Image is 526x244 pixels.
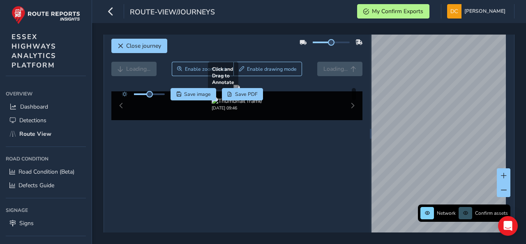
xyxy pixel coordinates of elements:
[6,216,86,230] a: Signs
[6,88,86,100] div: Overview
[447,4,508,19] button: [PERSON_NAME]
[6,114,86,127] a: Detections
[447,4,461,19] img: diamond-layout
[12,32,56,70] span: ESSEX HIGHWAYS ANALYTICS PLATFORM
[247,66,297,72] span: Enable drawing mode
[19,219,34,227] span: Signs
[464,4,505,19] span: [PERSON_NAME]
[372,7,423,15] span: My Confirm Exports
[111,39,167,53] button: Close journey
[126,42,161,50] span: Close journey
[212,97,262,105] img: Thumbnail frame
[6,153,86,165] div: Road Condition
[172,62,234,76] button: Zoom
[235,91,258,98] span: Save PDF
[171,88,216,100] button: Save
[19,130,51,138] span: Route View
[233,62,302,76] button: Draw
[357,4,429,19] button: My Confirm Exports
[19,116,46,124] span: Detections
[437,210,456,216] span: Network
[6,179,86,192] a: Defects Guide
[184,91,211,98] span: Save image
[6,165,86,179] a: Road Condition (Beta)
[185,66,228,72] span: Enable zoom mode
[6,204,86,216] div: Signage
[475,210,508,216] span: Confirm assets
[212,105,262,111] div: [DATE] 09:46
[12,6,80,24] img: rr logo
[130,7,215,19] span: route-view/journeys
[6,127,86,141] a: Route View
[18,168,74,176] span: Road Condition (Beta)
[498,216,518,236] div: Open Intercom Messenger
[20,103,48,111] span: Dashboard
[6,100,86,114] a: Dashboard
[222,88,263,100] button: PDF
[18,181,54,189] span: Defects Guide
